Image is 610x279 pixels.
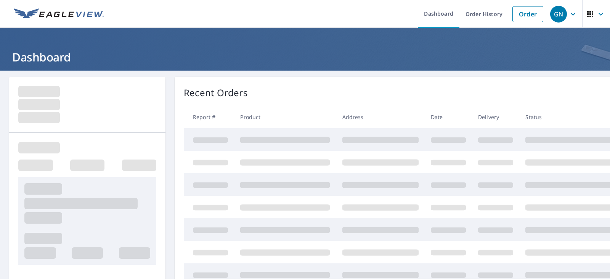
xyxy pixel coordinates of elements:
th: Report # [184,106,234,128]
img: EV Logo [14,8,104,20]
th: Product [234,106,336,128]
a: Order [512,6,543,22]
p: Recent Orders [184,86,248,100]
h1: Dashboard [9,49,601,65]
th: Delivery [472,106,519,128]
div: GN [550,6,567,23]
th: Address [336,106,425,128]
th: Date [425,106,472,128]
